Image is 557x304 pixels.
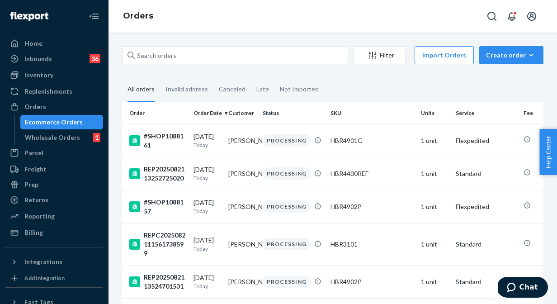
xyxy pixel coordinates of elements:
div: REPC2025082111561738599 [129,231,186,258]
div: [DATE] [194,273,221,290]
p: Flexpedited [456,136,516,145]
a: Ecommerce Orders [20,115,104,129]
div: Not Imported [280,77,319,101]
a: Parcel [5,146,103,160]
th: Status [259,102,327,124]
a: Orders [123,11,153,21]
img: Flexport logo [10,12,48,21]
div: [DATE] [194,236,221,252]
td: 1 unit [417,223,452,265]
a: Reporting [5,209,103,223]
a: Billing [5,225,103,240]
button: Import Orders [415,46,474,64]
div: Replenishments [24,87,72,96]
div: 36 [90,54,100,63]
button: Filter [354,46,406,64]
td: [PERSON_NAME] [225,190,260,223]
div: REP2025082113252725020 [129,165,186,183]
p: Flexpedited [456,202,516,211]
a: Wholesale Orders1 [20,130,104,145]
div: Late [256,77,269,101]
div: PROCESSING [263,134,311,147]
div: All orders [127,77,155,102]
td: 1 unit [417,190,452,223]
div: [DATE] [194,165,221,182]
div: 1 [93,133,100,142]
p: Standard [456,169,516,178]
div: HBR3101 [330,240,414,249]
div: Create order [486,51,537,60]
td: 1 unit [417,157,452,190]
div: PROCESSING [263,275,311,288]
div: Canceled [219,77,245,101]
div: PROCESSING [263,167,311,180]
div: Customer [228,109,256,117]
div: [DATE] [194,198,221,215]
div: Wholesale Orders [25,133,80,142]
p: Today [194,174,221,182]
button: Create order [479,46,543,64]
div: PROCESSING [263,200,311,213]
div: [DATE] [194,132,221,149]
div: REP2025082113524701531 [129,273,186,291]
div: Billing [24,228,43,237]
div: #SHOP1088161 [129,132,186,150]
td: 1 unit [417,124,452,157]
p: Today [194,245,221,252]
div: Parcel [24,148,43,157]
td: [PERSON_NAME] [225,157,260,190]
div: Add Integration [24,274,65,282]
div: HBR4902P [330,202,414,211]
ol: breadcrumbs [116,3,160,29]
div: Home [24,39,42,48]
button: Open Search Box [483,7,501,25]
th: Service [452,102,520,124]
div: Ecommerce Orders [25,118,83,127]
a: Prep [5,177,103,192]
div: Prep [24,180,38,189]
a: Orders [5,100,103,114]
a: Returns [5,193,103,207]
div: PROCESSING [263,238,311,250]
div: Inventory [24,71,53,80]
td: [PERSON_NAME] [225,223,260,265]
button: Open notifications [503,7,521,25]
th: Units [417,102,452,124]
iframe: Opens a widget where you can chat to one of our agents [498,277,548,299]
button: Close Navigation [85,7,103,25]
a: Inventory [5,68,103,82]
td: [PERSON_NAME] [225,265,260,298]
div: HBR4400REF [330,169,414,178]
p: Today [194,141,221,149]
a: Freight [5,162,103,176]
a: Add Integration [5,273,103,284]
a: Home [5,36,103,51]
div: HBR4901G [330,136,414,145]
a: Inbounds36 [5,52,103,66]
div: Reporting [24,212,55,221]
div: Freight [24,165,47,174]
p: Today [194,282,221,290]
td: [PERSON_NAME] [225,124,260,157]
div: Integrations [24,257,62,266]
button: Open account menu [523,7,541,25]
input: Search orders [122,46,348,64]
td: 1 unit [417,265,452,298]
th: SKU [327,102,417,124]
a: Replenishments [5,84,103,99]
div: HBR4902P [330,277,414,286]
div: Orders [24,102,46,111]
p: Standard [456,240,516,249]
th: Order [122,102,190,124]
div: Filter [354,51,406,60]
span: Help Center [539,129,557,175]
div: Invalid address [165,77,208,101]
div: Inbounds [24,54,52,63]
p: Standard [456,277,516,286]
div: #SHOP1088157 [129,198,186,216]
div: Returns [24,195,48,204]
p: Today [194,207,221,215]
th: Order Date [190,102,225,124]
button: Integrations [5,255,103,269]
